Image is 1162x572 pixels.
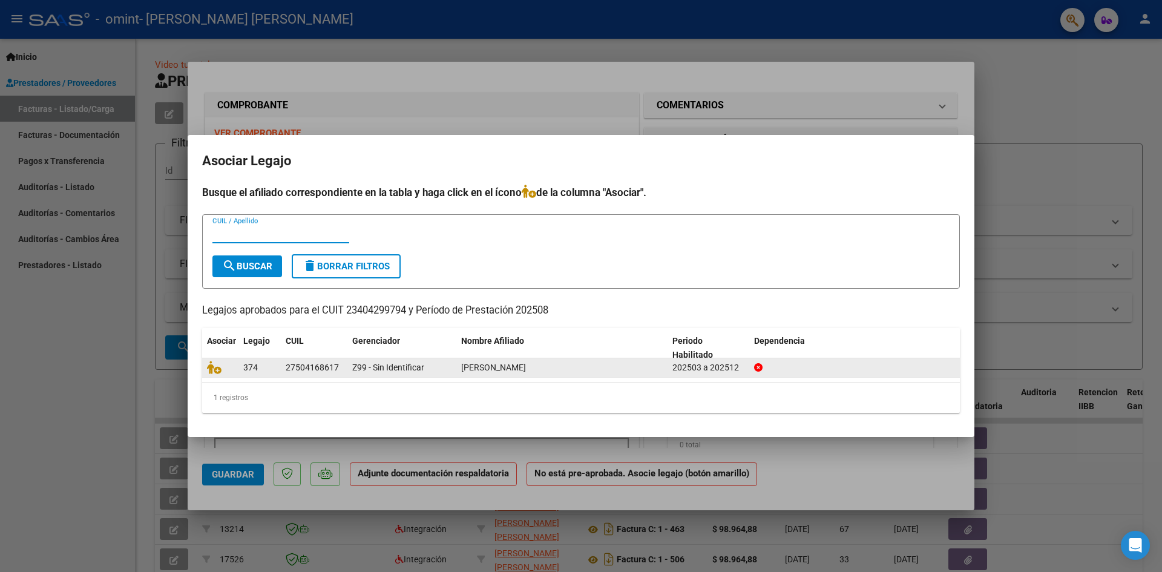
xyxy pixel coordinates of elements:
[243,336,270,346] span: Legajo
[202,303,960,318] p: Legajos aprobados para el CUIT 23404299794 y Período de Prestación 202508
[668,328,749,368] datatable-header-cell: Periodo Habilitado
[222,258,237,273] mat-icon: search
[749,328,960,368] datatable-header-cell: Dependencia
[352,336,400,346] span: Gerenciador
[212,255,282,277] button: Buscar
[461,363,526,372] span: PAREDES MUÑOZ ALDANA
[672,361,744,375] div: 202503 a 202512
[461,336,524,346] span: Nombre Afiliado
[292,254,401,278] button: Borrar Filtros
[286,361,339,375] div: 27504168617
[352,363,424,372] span: Z99 - Sin Identificar
[202,383,960,413] div: 1 registros
[202,150,960,173] h2: Asociar Legajo
[303,261,390,272] span: Borrar Filtros
[243,363,258,372] span: 374
[202,328,238,368] datatable-header-cell: Asociar
[672,336,713,360] span: Periodo Habilitado
[347,328,456,368] datatable-header-cell: Gerenciador
[1121,531,1150,560] div: Open Intercom Messenger
[222,261,272,272] span: Buscar
[207,336,236,346] span: Asociar
[754,336,805,346] span: Dependencia
[281,328,347,368] datatable-header-cell: CUIL
[238,328,281,368] datatable-header-cell: Legajo
[456,328,668,368] datatable-header-cell: Nombre Afiliado
[202,185,960,200] h4: Busque el afiliado correspondiente en la tabla y haga click en el ícono de la columna "Asociar".
[286,336,304,346] span: CUIL
[303,258,317,273] mat-icon: delete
